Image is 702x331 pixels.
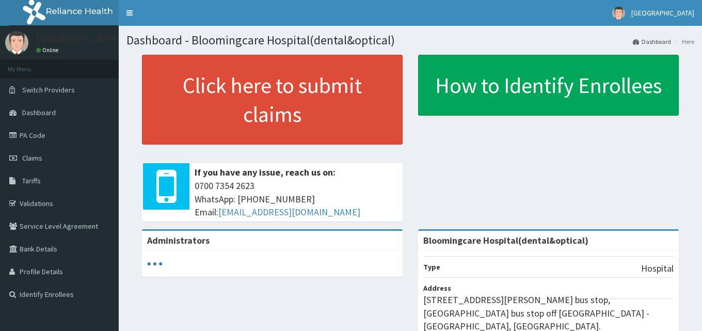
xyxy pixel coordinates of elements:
span: 0700 7354 2623 WhatsApp: [PHONE_NUMBER] Email: [195,179,397,219]
span: [GEOGRAPHIC_DATA] [631,8,694,18]
b: Address [423,283,451,293]
span: Switch Providers [22,85,75,94]
li: Here [672,37,694,46]
a: Click here to submit claims [142,55,403,145]
span: Tariffs [22,176,41,185]
span: Claims [22,153,42,163]
p: Hospital [641,262,674,275]
a: Online [36,46,61,54]
p: [GEOGRAPHIC_DATA] [36,34,121,43]
img: User Image [5,31,28,54]
b: Type [423,262,440,272]
a: How to Identify Enrollees [418,55,679,116]
a: Dashboard [633,37,671,46]
b: If you have any issue, reach us on: [195,166,336,178]
a: [EMAIL_ADDRESS][DOMAIN_NAME] [218,206,360,218]
strong: Bloomingcare Hospital(dental&optical) [423,234,588,246]
img: User Image [612,7,625,20]
h1: Dashboard - Bloomingcare Hospital(dental&optical) [126,34,694,47]
span: Dashboard [22,108,56,117]
b: Administrators [147,234,210,246]
svg: audio-loading [147,256,163,272]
